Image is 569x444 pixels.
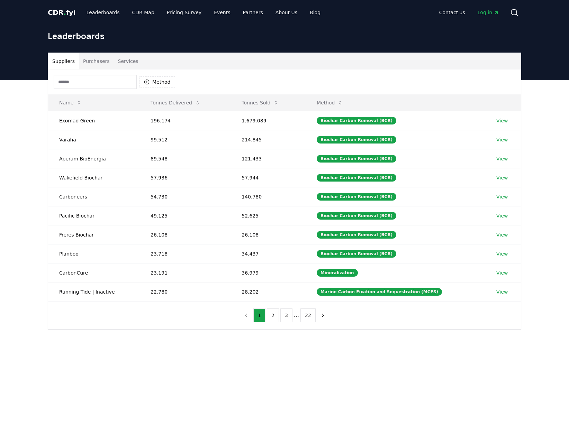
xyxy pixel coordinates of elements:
[237,6,269,19] a: Partners
[64,8,66,17] span: .
[280,308,292,322] button: 3
[304,6,326,19] a: Blog
[317,155,396,163] div: Biochar Carbon Removal (BCR)
[317,250,396,258] div: Biochar Carbon Removal (BCR)
[496,136,508,143] a: View
[79,53,114,70] button: Purchasers
[48,30,521,41] h1: Leaderboards
[139,244,231,263] td: 23.718
[434,6,505,19] nav: Main
[317,308,329,322] button: next page
[270,6,303,19] a: About Us
[139,111,231,130] td: 196.174
[267,308,279,322] button: 2
[231,206,306,225] td: 52.625
[139,130,231,149] td: 99.512
[48,187,139,206] td: Carboneers
[496,117,508,124] a: View
[48,130,139,149] td: Varaha
[317,193,396,201] div: Biochar Carbon Removal (BCR)
[139,206,231,225] td: 49.125
[231,282,306,301] td: 28.202
[48,244,139,263] td: Planboo
[231,149,306,168] td: 121.433
[496,193,508,200] a: View
[48,263,139,282] td: CarbonCure
[317,136,396,144] div: Biochar Carbon Removal (BCR)
[161,6,207,19] a: Pricing Survey
[478,9,499,16] span: Log in
[139,149,231,168] td: 89.548
[496,231,508,238] a: View
[139,168,231,187] td: 57.936
[48,149,139,168] td: Aperam BioEnergia
[317,288,442,296] div: Marine Carbon Fixation and Sequestration (MCFS)
[231,263,306,282] td: 36.979
[496,250,508,257] a: View
[472,6,505,19] a: Log in
[253,308,265,322] button: 1
[317,174,396,182] div: Biochar Carbon Removal (BCR)
[48,225,139,244] td: Freres Biochar
[434,6,471,19] a: Contact us
[311,96,349,110] button: Method
[139,187,231,206] td: 54.730
[54,96,87,110] button: Name
[48,168,139,187] td: Wakefield Biochar
[208,6,236,19] a: Events
[48,111,139,130] td: Exomad Green
[145,96,206,110] button: Tonnes Delivered
[317,269,358,277] div: Mineralization
[300,308,316,322] button: 22
[139,282,231,301] td: 22.780
[48,8,75,17] a: CDR.fyi
[127,6,160,19] a: CDR Map
[81,6,326,19] nav: Main
[231,187,306,206] td: 140.780
[496,288,508,295] a: View
[231,244,306,263] td: 34.437
[48,282,139,301] td: Running Tide | Inactive
[231,111,306,130] td: 1.679.089
[48,206,139,225] td: Pacific Biochar
[48,53,79,70] button: Suppliers
[114,53,143,70] button: Services
[231,225,306,244] td: 26.108
[317,212,396,220] div: Biochar Carbon Removal (BCR)
[496,269,508,276] a: View
[317,117,396,124] div: Biochar Carbon Removal (BCR)
[317,231,396,239] div: Biochar Carbon Removal (BCR)
[81,6,125,19] a: Leaderboards
[294,311,299,320] li: ...
[231,168,306,187] td: 57.944
[236,96,284,110] button: Tonnes Sold
[496,174,508,181] a: View
[48,8,75,17] span: CDR fyi
[139,76,175,87] button: Method
[139,225,231,244] td: 26.108
[496,212,508,219] a: View
[139,263,231,282] td: 23.191
[231,130,306,149] td: 214.845
[496,155,508,162] a: View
